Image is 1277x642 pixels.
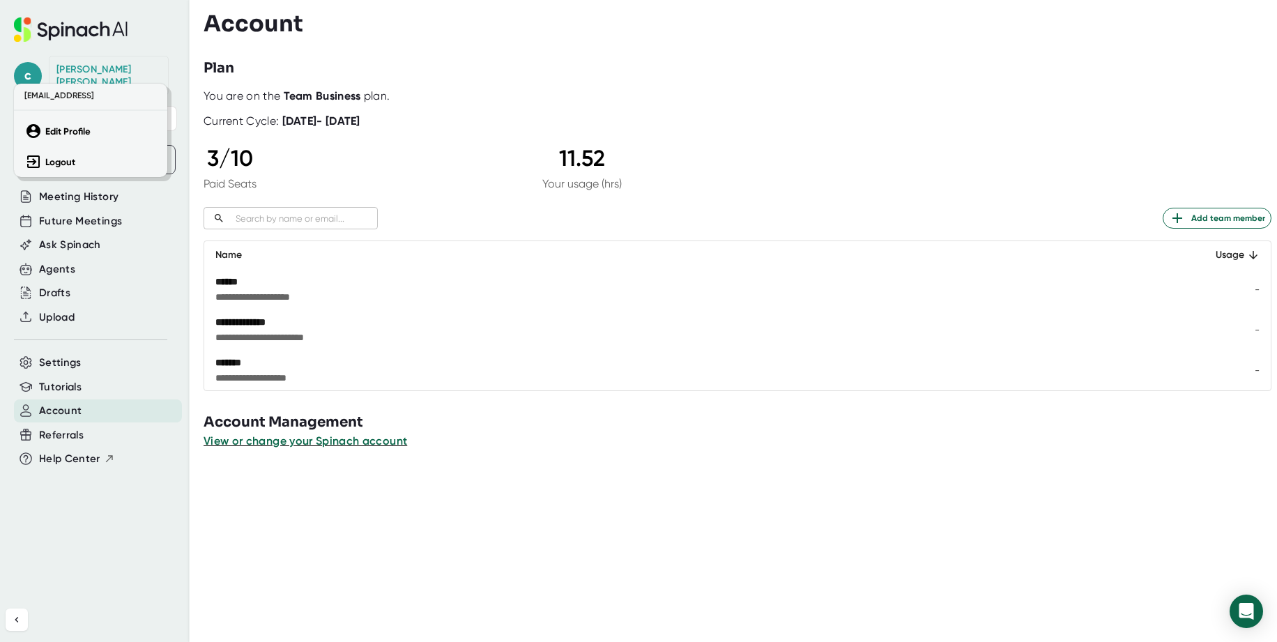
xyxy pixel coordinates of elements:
b: Logout [45,156,75,168]
div: Open Intercom Messenger [1230,595,1263,628]
button: Edit Profile [22,119,160,143]
b: Edit Profile [45,125,91,137]
button: Logout [22,150,160,174]
span: [EMAIL_ADDRESS] [21,87,98,104]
